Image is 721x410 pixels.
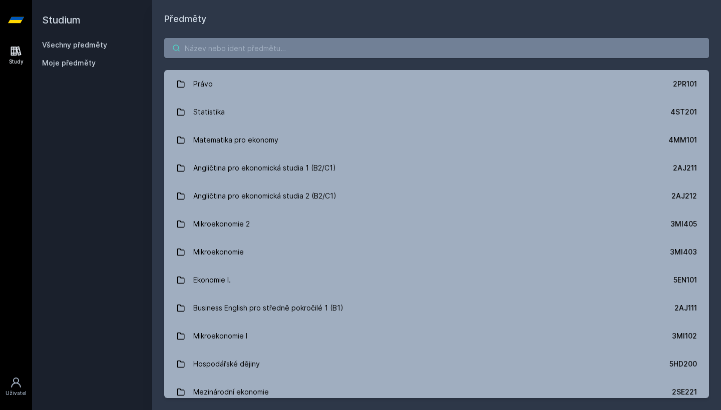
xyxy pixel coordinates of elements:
a: Právo 2PR101 [164,70,709,98]
div: Study [9,58,24,65]
div: 2SE221 [672,387,697,397]
a: Mikroekonomie 2 3MI405 [164,210,709,238]
div: 2AJ111 [674,303,697,313]
div: 3MI403 [670,247,697,257]
div: Ekonomie I. [193,270,231,290]
div: 3MI102 [672,331,697,341]
input: Název nebo ident předmětu… [164,38,709,58]
a: Ekonomie I. 5EN101 [164,266,709,294]
div: Mikroekonomie [193,242,244,262]
a: Uživatel [2,371,30,402]
a: Angličtina pro ekonomická studia 1 (B2/C1) 2AJ211 [164,154,709,182]
div: Angličtina pro ekonomická studia 2 (B2/C1) [193,186,336,206]
div: 5EN101 [673,275,697,285]
div: Hospodářské dějiny [193,354,260,374]
span: Moje předměty [42,58,96,68]
div: Matematika pro ekonomy [193,130,278,150]
div: 5HD200 [669,359,697,369]
a: Všechny předměty [42,40,107,49]
div: Právo [193,74,213,94]
div: 2AJ211 [673,163,697,173]
a: Mezinárodní ekonomie 2SE221 [164,378,709,406]
h1: Předměty [164,12,709,26]
a: Matematika pro ekonomy 4MM101 [164,126,709,154]
div: Business English pro středně pokročilé 1 (B1) [193,298,343,318]
a: Mikroekonomie I 3MI102 [164,322,709,350]
a: Angličtina pro ekonomická studia 2 (B2/C1) 2AJ212 [164,182,709,210]
div: 4MM101 [668,135,697,145]
div: 3MI405 [670,219,697,229]
a: Business English pro středně pokročilé 1 (B1) 2AJ111 [164,294,709,322]
div: 2AJ212 [671,191,697,201]
a: Statistika 4ST201 [164,98,709,126]
div: Statistika [193,102,225,122]
a: Hospodářské dějiny 5HD200 [164,350,709,378]
a: Study [2,40,30,70]
div: 2PR101 [673,79,697,89]
a: Mikroekonomie 3MI403 [164,238,709,266]
div: Angličtina pro ekonomická studia 1 (B2/C1) [193,158,336,178]
div: Uživatel [6,389,27,397]
div: Mezinárodní ekonomie [193,382,269,402]
div: Mikroekonomie I [193,326,247,346]
div: Mikroekonomie 2 [193,214,250,234]
div: 4ST201 [670,107,697,117]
